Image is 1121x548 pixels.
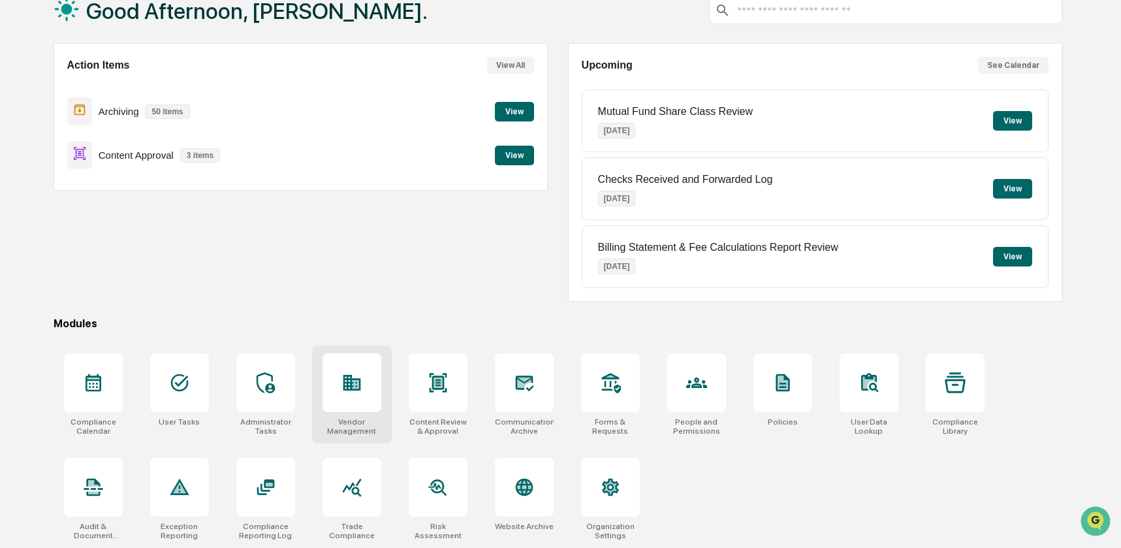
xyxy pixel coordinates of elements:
[495,417,554,436] div: Communications Archive
[44,100,214,113] div: Start new chat
[108,165,162,178] span: Attestations
[409,417,467,436] div: Content Review & Approval
[13,191,24,201] div: 🔎
[13,27,238,48] p: How can we help?
[926,417,985,436] div: Compliance Library
[67,59,130,71] h2: Action Items
[13,166,24,176] div: 🖐️
[26,165,84,178] span: Preclearance
[323,417,381,436] div: Vendor Management
[92,221,158,231] a: Powered byPylon
[598,174,773,185] p: Checks Received and Forwarded Log
[1079,505,1114,540] iframe: Open customer support
[89,159,167,183] a: 🗄️Attestations
[13,100,37,123] img: 1746055101610-c473b297-6a78-478c-a979-82029cc54cd1
[159,417,200,427] div: User Tasks
[495,102,534,121] button: View
[598,242,838,253] p: Billing Statement & Fee Calculations Report Review
[95,166,105,176] div: 🗄️
[130,221,158,231] span: Pylon
[180,148,220,163] p: 3 items
[582,59,633,71] h2: Upcoming
[495,148,534,161] a: View
[150,522,209,540] div: Exception Reporting
[236,417,295,436] div: Administrator Tasks
[495,522,554,531] div: Website Archive
[145,105,189,119] p: 50 items
[840,417,898,436] div: User Data Lookup
[768,417,798,427] div: Policies
[978,57,1049,74] button: See Calendar
[993,247,1032,266] button: View
[495,146,534,165] button: View
[8,159,89,183] a: 🖐️Preclearance
[487,57,534,74] button: View All
[993,111,1032,131] button: View
[44,113,165,123] div: We're available if you need us!
[581,522,640,540] div: Organization Settings
[598,259,636,274] p: [DATE]
[54,317,1062,330] div: Modules
[222,104,238,120] button: Start new chat
[993,179,1032,199] button: View
[64,522,123,540] div: Audit & Document Logs
[667,417,726,436] div: People and Permissions
[64,417,123,436] div: Compliance Calendar
[323,522,381,540] div: Trade Compliance
[598,191,636,206] p: [DATE]
[495,105,534,117] a: View
[409,522,467,540] div: Risk Assessment
[236,522,295,540] div: Compliance Reporting Log
[8,184,87,208] a: 🔎Data Lookup
[26,189,82,202] span: Data Lookup
[99,106,139,117] p: Archiving
[598,123,636,138] p: [DATE]
[598,106,753,118] p: Mutual Fund Share Class Review
[99,150,174,161] p: Content Approval
[581,417,640,436] div: Forms & Requests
